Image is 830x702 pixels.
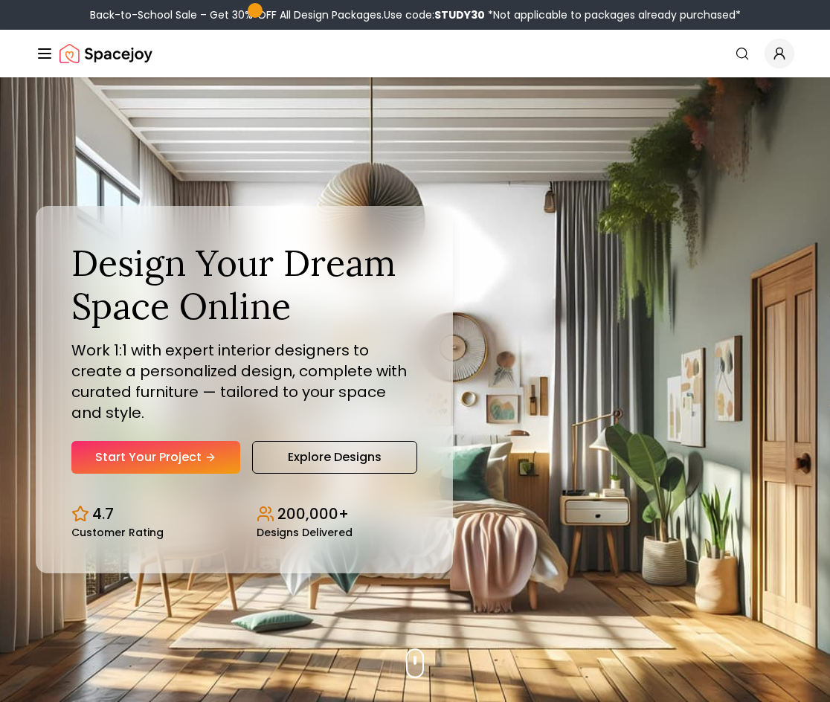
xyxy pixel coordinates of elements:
b: STUDY30 [434,7,485,22]
span: *Not applicable to packages already purchased* [485,7,741,22]
p: Work 1:1 with expert interior designers to create a personalized design, complete with curated fu... [71,340,417,423]
img: Spacejoy Logo [59,39,152,68]
nav: Global [36,30,794,77]
small: Designs Delivered [257,527,353,538]
a: Explore Designs [252,441,417,474]
h1: Design Your Dream Space Online [71,242,417,327]
p: 200,000+ [277,503,349,524]
span: Use code: [384,7,485,22]
div: Design stats [71,492,417,538]
a: Spacejoy [59,39,152,68]
div: Back-to-School Sale – Get 30% OFF All Design Packages. [90,7,741,22]
p: 4.7 [92,503,114,524]
small: Customer Rating [71,527,164,538]
a: Start Your Project [71,441,240,474]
